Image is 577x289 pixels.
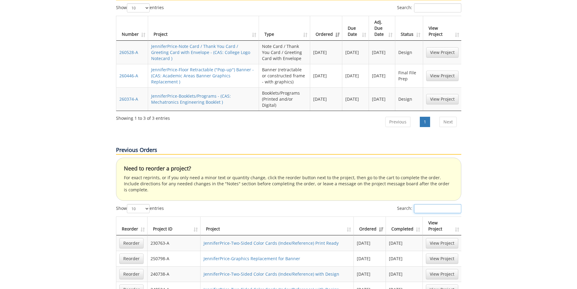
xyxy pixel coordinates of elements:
label: Show entries [116,3,164,12]
a: JenniferPrice-Floor Retractable ("Pop-up") Banner - (CAS: Academic Areas Banner Graphics Replacem... [151,67,254,85]
td: [DATE] [369,64,396,87]
td: Banner (retractable or constructed frame - with graphics) [259,64,310,87]
td: [DATE] [310,41,342,64]
td: Note Card / Thank You Card / Greeting Card with Envelope [259,41,310,64]
td: [DATE] [342,64,369,87]
select: Showentries [127,204,150,213]
td: [DATE] [310,64,342,87]
a: View Project [426,47,459,58]
td: [DATE] [369,41,396,64]
td: Final File Prep [395,64,423,87]
p: Previous Orders [116,146,461,155]
th: Completed: activate to sort column ascending [386,217,423,235]
th: View Project: activate to sort column ascending [423,217,461,235]
td: [DATE] [386,235,423,251]
a: Reorder [119,254,144,264]
td: [DATE] [369,87,396,111]
th: Ordered: activate to sort column ascending [310,16,342,41]
th: Status: activate to sort column ascending [395,16,423,41]
a: JenniferPrice-Note Card / Thank You Card / Greeting Card with Envelope - (CAS: College Logo Notec... [151,43,250,61]
div: Showing 1 to 3 of 3 entries [116,113,170,121]
a: Reorder [119,269,144,279]
a: Next [439,117,457,127]
a: Reorder [119,238,144,248]
th: Project ID: activate to sort column ascending [148,217,201,235]
td: Design [395,87,423,111]
th: Project: activate to sort column ascending [201,217,354,235]
a: JenniferPrice-Booklets/Programs - (CAS: Mechatronics Engineering Booklet ) [151,93,231,105]
label: Search: [397,204,461,213]
a: 260446-A [119,73,138,79]
a: View Project [426,94,459,104]
td: [DATE] [354,235,386,251]
td: 250798-A [148,251,201,266]
a: View Project [426,71,459,81]
th: Adj. Due Date: activate to sort column ascending [369,16,396,41]
a: View Project [426,254,458,264]
th: Type: activate to sort column ascending [259,16,310,41]
td: [DATE] [310,87,342,111]
a: 1 [420,117,430,127]
th: Number: activate to sort column ascending [116,16,148,41]
th: Due Date: activate to sort column ascending [342,16,369,41]
input: Search: [414,3,461,12]
a: JenniferPrice-Graphics Replacement for Banner [204,256,300,261]
a: Previous [385,117,410,127]
td: 240738-A [148,266,201,282]
th: Ordered: activate to sort column ascending [354,217,386,235]
td: Design [395,41,423,64]
label: Show entries [116,204,164,213]
td: [DATE] [342,87,369,111]
h4: Need to reorder a project? [124,166,453,172]
label: Search: [397,3,461,12]
td: [DATE] [386,266,423,282]
td: Booklets/Programs (Printed and/or Digital) [259,87,310,111]
select: Showentries [127,3,150,12]
th: Reorder: activate to sort column ascending [116,217,148,235]
a: JenniferPrice-Two-Sided Color Cards (Index/Reference) with Design [204,271,339,277]
th: Project: activate to sort column ascending [148,16,259,41]
td: [DATE] [342,41,369,64]
td: [DATE] [354,251,386,266]
a: View Project [426,269,458,279]
input: Search: [414,204,461,213]
td: [DATE] [386,251,423,266]
td: [DATE] [354,266,386,282]
a: 260528-A [119,49,138,55]
th: View Project: activate to sort column ascending [423,16,462,41]
a: JenniferPrice-Two-Sided Color Cards (Index/Reference) Print Ready [204,240,339,246]
a: 260374-A [119,96,138,102]
a: View Project [426,238,458,248]
td: 230763-A [148,235,201,251]
p: For exact reprints, or if you only need a minor text or quantity change, click the reorder button... [124,175,453,193]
